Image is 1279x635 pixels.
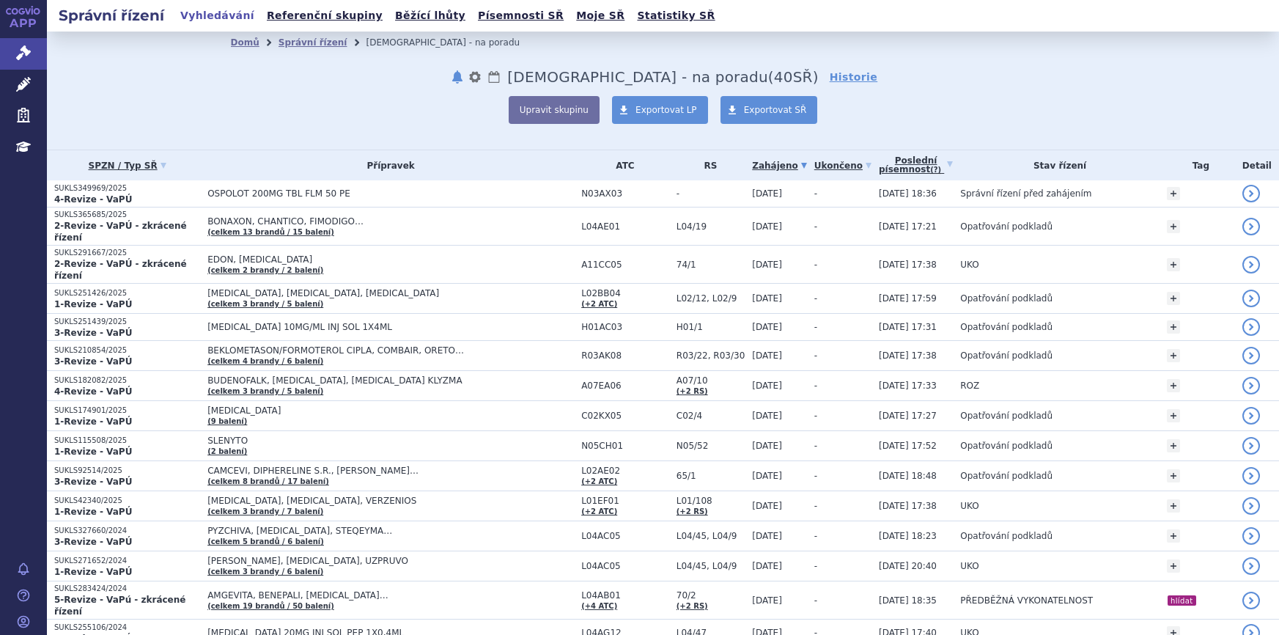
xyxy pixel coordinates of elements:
span: [DATE] 17:38 [879,350,937,361]
span: L01/108 [677,496,745,506]
span: - [814,531,817,541]
a: (celkem 5 brandů / 6 balení) [207,537,324,546]
span: Správní řízení před zahájením [960,188,1091,199]
a: SPZN / Typ SŘ [54,155,200,176]
span: UKO [960,561,978,571]
span: [DATE] [752,221,782,232]
span: 74/1 [677,260,745,270]
span: [DATE] 18:23 [879,531,937,541]
span: [DATE] 17:33 [879,381,937,391]
a: (+2 ATC) [581,477,617,485]
span: - [814,471,817,481]
span: - [814,595,817,606]
span: C02KX05 [581,411,669,421]
a: detail [1242,407,1260,425]
a: (+4 ATC) [581,602,617,610]
span: [DATE] [752,471,782,481]
span: L04/45, L04/9 [677,561,745,571]
span: EDON, [MEDICAL_DATA] [207,254,574,265]
p: SUKLS255106/2024 [54,623,200,633]
span: [DATE] 17:52 [879,441,937,451]
strong: 1-Revize - VaPÚ [54,299,132,309]
span: [DATE] [752,501,782,511]
span: BEKLOMETASON/FORMOTEROL CIPLA, COMBAIR, ORETO… [207,345,574,356]
strong: 2-Revize - VaPÚ - zkrácené řízení [54,259,187,281]
p: SUKLS327660/2024 [54,526,200,536]
span: H01/1 [677,322,745,332]
span: - [814,441,817,451]
button: nastavení [468,68,482,86]
span: L01EF01 [581,496,669,506]
span: - [814,561,817,571]
span: [MEDICAL_DATA] [207,405,574,416]
span: SLENYTO [207,436,574,446]
span: L04AB01 [581,590,669,601]
a: Ukončeno [814,155,871,176]
a: detail [1242,290,1260,307]
span: Exportovat LP [635,105,697,115]
span: Revize - na poradu [507,68,767,86]
span: - [814,381,817,391]
a: + [1167,379,1180,392]
th: RS [669,150,745,180]
a: + [1167,187,1180,200]
p: SUKLS174901/2025 [54,405,200,416]
a: detail [1242,347,1260,364]
a: Historie [830,70,878,84]
span: R03/22, R03/30 [677,350,745,361]
a: (+2 RS) [677,507,708,515]
button: Upravit skupinu [509,96,600,124]
strong: 2-Revize - VaPÚ - zkrácené řízení [54,221,187,243]
a: (celkem 3 brandy / 6 balení) [207,568,323,576]
a: + [1167,409,1180,422]
span: [DATE] [752,441,782,451]
span: H01AC03 [581,322,669,332]
a: Exportovat LP [612,96,708,124]
span: Opatřování podkladů [960,441,1053,451]
span: L04/19 [677,221,745,232]
p: SUKLS365685/2025 [54,210,200,220]
span: - [814,350,817,361]
a: detail [1242,557,1260,575]
span: [DATE] 17:38 [879,501,937,511]
span: UKO [960,260,978,270]
span: OSPOLOT 200MG TBL FLM 50 PE [207,188,574,199]
span: AMGEVITA, BENEPALI, [MEDICAL_DATA]… [207,590,574,601]
span: L02BB04 [581,288,669,298]
span: - [814,293,817,304]
span: Opatřování podkladů [960,221,1053,232]
span: Opatřování podkladů [960,322,1053,332]
a: + [1167,258,1180,271]
a: (celkem 3 brandy / 5 balení) [207,300,323,308]
a: + [1167,559,1180,573]
a: Exportovat SŘ [720,96,818,124]
a: (+2 ATC) [581,507,617,515]
span: L04AC05 [581,531,669,541]
p: SUKLS283424/2024 [54,584,200,594]
a: Moje SŘ [572,6,629,26]
span: [DATE] 17:31 [879,322,937,332]
strong: 1-Revize - VaPÚ [54,416,132,427]
a: (9 balení) [207,417,247,425]
span: [DATE] [752,322,782,332]
span: Opatřování podkladů [960,350,1053,361]
span: [DATE] [752,595,782,606]
span: BONAXON, CHANTICO, FIMODIGO… [207,216,574,227]
span: [DATE] [752,188,782,199]
strong: 3-Revize - VaPÚ [54,537,132,547]
li: Revize - na poradu [366,32,539,54]
th: Přípravek [200,150,574,180]
a: detail [1242,185,1260,202]
a: (+2 RS) [677,387,708,395]
span: [DATE] [752,381,782,391]
span: ( SŘ) [768,68,819,86]
span: C02/4 [677,411,745,421]
a: Písemnosti SŘ [473,6,568,26]
span: A07/10 [677,375,745,386]
a: Běžící lhůty [391,6,470,26]
a: detail [1242,497,1260,515]
span: PŘEDBĚŽNÁ VYKONATELNOST [960,595,1093,606]
a: (2 balení) [207,447,247,455]
span: L02/12, L02/9 [677,293,745,304]
a: (+2 ATC) [581,300,617,308]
